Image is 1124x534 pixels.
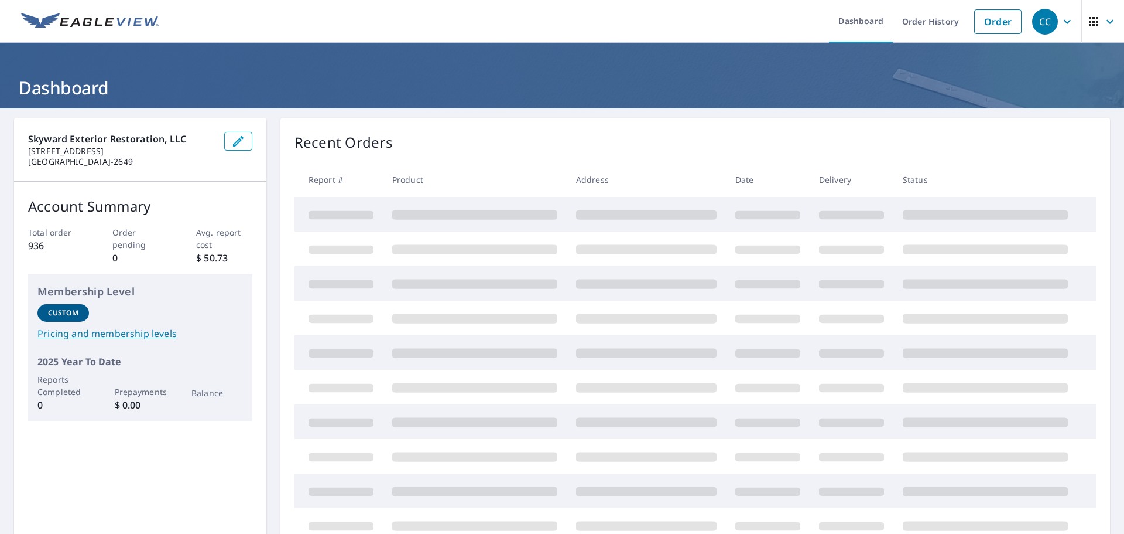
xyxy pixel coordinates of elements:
p: 936 [28,239,84,253]
p: [STREET_ADDRESS] [28,146,215,157]
p: Skyward Exterior Restoration, LLC [28,132,215,146]
p: Recent Orders [294,132,393,153]
a: Order [974,9,1022,34]
div: CC [1032,9,1058,35]
th: Report # [294,162,383,197]
p: Avg. report cost [196,226,252,251]
p: Account Summary [28,196,252,217]
th: Address [567,162,726,197]
p: $ 50.73 [196,251,252,265]
p: Prepayments [115,386,166,398]
p: 2025 Year To Date [37,355,243,369]
p: Reports Completed [37,373,89,398]
th: Status [893,162,1077,197]
p: Membership Level [37,284,243,300]
p: $ 0.00 [115,398,166,412]
p: Custom [48,308,78,318]
p: Balance [191,387,243,399]
p: Total order [28,226,84,239]
th: Date [726,162,810,197]
p: Order pending [112,226,169,251]
p: 0 [112,251,169,265]
p: [GEOGRAPHIC_DATA]-2649 [28,157,215,167]
a: Pricing and membership levels [37,326,243,341]
p: 0 [37,398,89,412]
th: Delivery [810,162,893,197]
h1: Dashboard [14,76,1110,100]
th: Product [383,162,567,197]
img: EV Logo [21,13,159,30]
